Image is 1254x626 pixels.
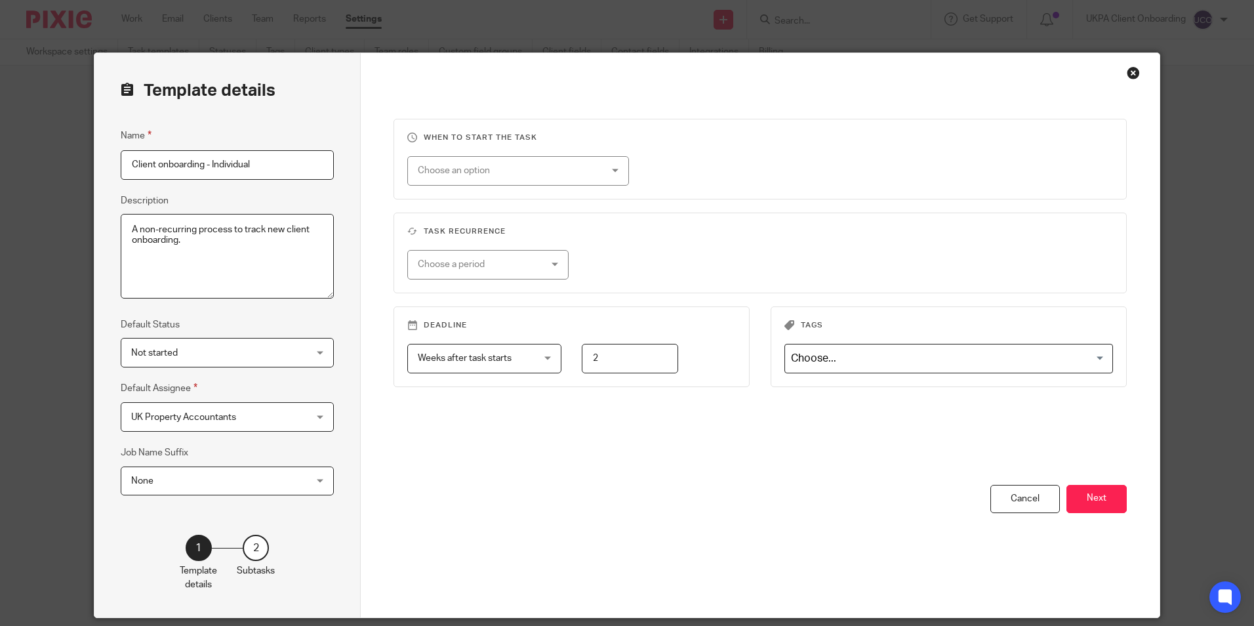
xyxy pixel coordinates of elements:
div: Search for option [784,344,1113,373]
div: 2 [243,535,269,561]
h3: Task recurrence [407,226,1112,237]
p: Subtasks [237,564,275,577]
label: Name [121,128,152,143]
button: Next [1066,485,1127,513]
h3: Deadline [407,320,736,331]
div: Cancel [990,485,1060,513]
input: Search for option [786,347,1105,370]
label: Default Assignee [121,381,197,396]
h3: When to start the task [407,133,1112,143]
div: 1 [186,535,212,561]
h2: Template details [121,79,275,102]
h3: Tags [784,320,1113,331]
div: Choose a period [418,251,538,278]
span: None [131,476,153,486]
label: Job Name Suffix [121,446,188,459]
p: Template details [180,564,217,591]
span: Weeks after task starts [418,354,512,363]
div: Choose an option [418,157,586,184]
div: Close this dialog window [1127,66,1140,79]
span: UK Property Accountants [131,413,236,422]
textarea: A non-recurring process to track new client onboarding. [121,214,334,299]
label: Default Status [121,318,180,331]
span: Not started [131,348,178,358]
label: Description [121,194,169,207]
